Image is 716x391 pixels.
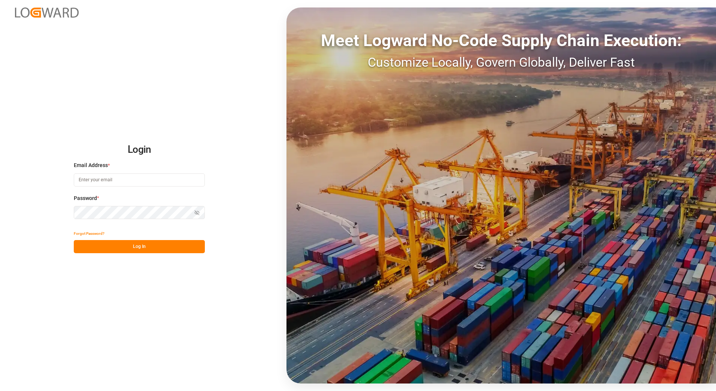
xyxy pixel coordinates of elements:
[15,7,79,18] img: Logward_new_orange.png
[74,227,104,240] button: Forgot Password?
[286,53,716,72] div: Customize Locally, Govern Globally, Deliver Fast
[74,138,205,162] h2: Login
[74,194,97,202] span: Password
[74,240,205,253] button: Log In
[286,28,716,53] div: Meet Logward No-Code Supply Chain Execution:
[74,161,108,169] span: Email Address
[74,173,205,187] input: Enter your email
